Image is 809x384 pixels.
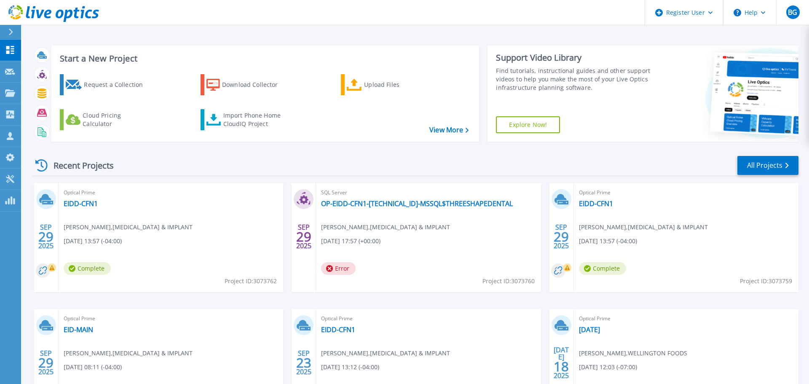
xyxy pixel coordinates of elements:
div: SEP 2025 [553,221,569,252]
a: [DATE] [579,325,600,334]
div: Import Phone Home CloudIQ Project [223,111,289,128]
div: Download Collector [222,76,289,93]
span: Error [321,262,356,275]
span: 29 [38,359,54,366]
div: SEP 2025 [296,347,312,378]
span: [PERSON_NAME] , [MEDICAL_DATA] & IMPLANT [64,223,193,232]
span: [DATE] 12:03 (-07:00) [579,363,637,372]
span: [PERSON_NAME] , [MEDICAL_DATA] & IMPLANT [321,223,450,232]
span: 23 [296,359,311,366]
span: Project ID: 3073759 [740,277,792,286]
span: Complete [64,262,111,275]
span: [DATE] 08:11 (-04:00) [64,363,122,372]
a: EID-MAIN [64,325,93,334]
span: [PERSON_NAME] , [MEDICAL_DATA] & IMPLANT [64,349,193,358]
span: [DATE] 13:12 (-04:00) [321,363,379,372]
span: 29 [38,233,54,240]
span: BG [788,9,797,16]
div: Find tutorials, instructional guides and other support videos to help you make the most of your L... [496,67,654,92]
a: Download Collector [201,74,295,95]
a: Upload Files [341,74,435,95]
a: Cloud Pricing Calculator [60,109,154,130]
a: EIDD-CFN1 [321,325,355,334]
a: All Projects [737,156,798,175]
span: Optical Prime [64,314,278,323]
span: Project ID: 3073762 [225,277,277,286]
span: [DATE] 13:57 (-04:00) [579,236,637,246]
span: [DATE] 17:57 (+00:00) [321,236,380,246]
span: Optical Prime [579,188,793,197]
h3: Start a New Project [60,54,469,63]
span: [DATE] 13:57 (-04:00) [64,236,122,246]
a: Request a Collection [60,74,154,95]
span: Project ID: 3073760 [482,277,535,286]
div: Request a Collection [84,76,151,93]
span: [PERSON_NAME] , [MEDICAL_DATA] & IMPLANT [321,349,450,358]
a: OP-EIDD-CFN1-[TECHNICAL_ID]-MSSQL$THREESHAPEDENTAL [321,199,513,208]
a: View More [429,126,469,134]
span: 29 [554,233,569,240]
a: Explore Now! [496,116,560,133]
div: Upload Files [364,76,431,93]
span: Complete [579,262,626,275]
a: EIDD-CFN1 [579,199,613,208]
div: Cloud Pricing Calculator [83,111,150,128]
span: SQL Server [321,188,536,197]
span: [PERSON_NAME] , WELLINGTON FOODS [579,349,687,358]
span: 29 [296,233,311,240]
div: Support Video Library [496,52,654,63]
span: Optical Prime [321,314,536,323]
div: SEP 2025 [38,221,54,252]
a: EIDD-CFN1 [64,199,98,208]
div: SEP 2025 [296,221,312,252]
span: Optical Prime [64,188,278,197]
div: SEP 2025 [38,347,54,378]
div: [DATE] 2025 [553,347,569,378]
span: [PERSON_NAME] , [MEDICAL_DATA] & IMPLANT [579,223,708,232]
span: 18 [554,363,569,370]
span: Optical Prime [579,314,793,323]
div: Recent Projects [32,155,125,176]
